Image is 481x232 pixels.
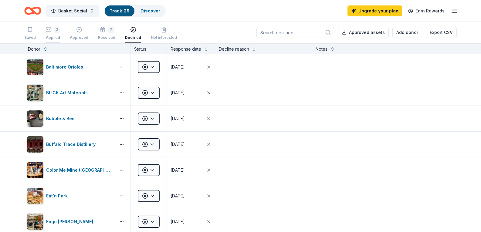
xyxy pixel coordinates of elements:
[27,136,43,153] img: Image for Buffalo Trace Distillery
[171,89,185,96] div: [DATE]
[141,8,160,13] a: Discover
[392,27,422,38] button: Add donor
[46,24,60,43] button: 3Applied
[46,218,96,225] div: Fogo [PERSON_NAME]
[98,32,115,37] div: Received
[338,27,389,38] button: Approved assets
[151,24,177,43] button: Not interested
[27,188,43,204] img: Image for Eat'n Park
[108,23,114,29] div: 7
[70,24,88,43] button: Approved
[70,35,88,40] div: Approved
[24,35,36,40] div: Saved
[27,187,113,204] button: Image for Eat'n ParkEat'n Park
[27,84,113,101] button: Image for BLICK Art MaterialsBLICK Art Materials
[27,59,113,76] button: Image for Baltimore OriolesBaltimore Orioles
[24,24,36,43] button: Saved
[24,4,41,18] a: Home
[167,157,215,183] button: [DATE]
[171,192,185,200] div: [DATE]
[125,24,141,43] button: Declined
[125,35,141,40] div: Declined
[98,24,115,43] button: 7Received
[27,214,43,230] img: Image for Fogo de Chao
[27,162,43,178] img: Image for Color Me Mine (Lehigh Valley)
[171,115,185,122] div: [DATE]
[27,85,43,101] img: Image for BLICK Art Materials
[46,115,77,122] div: Bubble & Bee
[256,27,334,38] input: Search declined
[167,183,215,209] button: [DATE]
[27,110,113,127] button: Image for Bubble & BeeBubble & Bee
[54,27,60,33] div: 3
[167,80,215,106] button: [DATE]
[104,5,166,17] button: Track· 29Discover
[46,141,98,148] div: Buffalo Trace Distillery
[46,5,99,17] button: Basket Social
[171,166,185,174] div: [DATE]
[171,218,185,225] div: [DATE]
[167,132,215,157] button: [DATE]
[151,32,177,37] div: Not interested
[46,166,113,174] div: Color Me Mine ([GEOGRAPHIC_DATA])
[27,162,113,179] button: Image for Color Me Mine (Lehigh Valley)Color Me Mine ([GEOGRAPHIC_DATA])
[27,136,113,153] button: Image for Buffalo Trace DistilleryBuffalo Trace Distillery
[167,106,215,131] button: [DATE]
[58,7,87,15] span: Basket Social
[46,63,86,71] div: Baltimore Orioles
[27,59,43,75] img: Image for Baltimore Orioles
[171,141,185,148] div: [DATE]
[46,192,70,200] div: Eat'n Park
[46,35,60,40] div: Applied
[171,45,201,53] div: Response date
[347,5,402,16] a: Upgrade your plan
[110,8,130,13] a: Track· 29
[130,43,167,54] div: Status
[46,89,90,96] div: BLICK Art Materials
[405,5,448,16] a: Earn Rewards
[27,213,113,230] button: Image for Fogo de ChaoFogo [PERSON_NAME]
[219,45,249,53] div: Decline reason
[426,27,457,38] button: Export CSV
[171,63,185,71] div: [DATE]
[27,110,43,127] img: Image for Bubble & Bee
[316,45,327,53] div: Notes
[28,45,40,53] div: Donor
[167,54,215,80] button: [DATE]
